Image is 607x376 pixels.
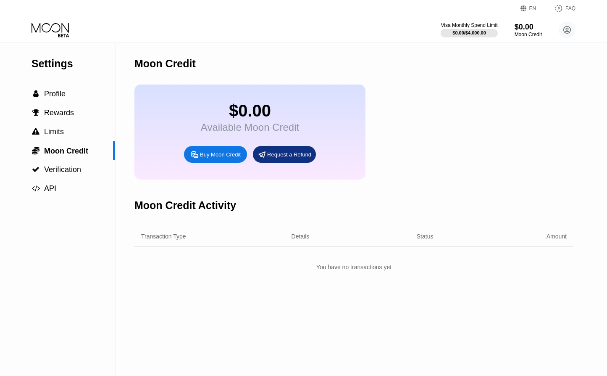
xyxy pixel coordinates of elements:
[292,233,310,240] div: Details
[201,122,299,133] div: Available Moon Credit
[529,5,536,11] div: EN
[417,233,434,240] div: Status
[200,151,241,158] div: Buy Moon Credit
[141,233,186,240] div: Transaction Type
[44,127,64,136] span: Limits
[267,151,311,158] div: Request a Refund
[201,101,299,120] div: $0.00
[515,23,542,32] div: $0.00
[44,90,66,98] span: Profile
[44,147,88,155] span: Moon Credit
[32,146,40,155] div: 
[44,109,74,117] span: Rewards
[33,90,39,98] span: 
[32,109,39,117] span: 
[515,23,542,37] div: $0.00Moon Credit
[44,165,81,174] span: Verification
[184,146,247,163] div: Buy Moon Credit
[452,30,486,35] div: $0.00 / $4,000.00
[253,146,316,163] div: Request a Refund
[134,259,573,275] div: You have no transactions yet
[32,166,40,173] div: 
[547,233,567,240] div: Amount
[134,199,236,212] div: Moon Credit Activity
[32,58,115,70] div: Settings
[134,58,196,70] div: Moon Credit
[546,4,575,13] div: FAQ
[32,146,39,155] span: 
[515,32,542,37] div: Moon Credit
[32,128,40,135] div: 
[441,22,497,28] div: Visa Monthly Spend Limit
[32,109,40,117] div: 
[44,184,56,193] span: API
[520,4,546,13] div: EN
[565,5,575,11] div: FAQ
[441,22,497,37] div: Visa Monthly Spend Limit$0.00/$4,000.00
[32,185,40,192] span: 
[32,128,39,135] span: 
[32,90,40,98] div: 
[32,166,39,173] span: 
